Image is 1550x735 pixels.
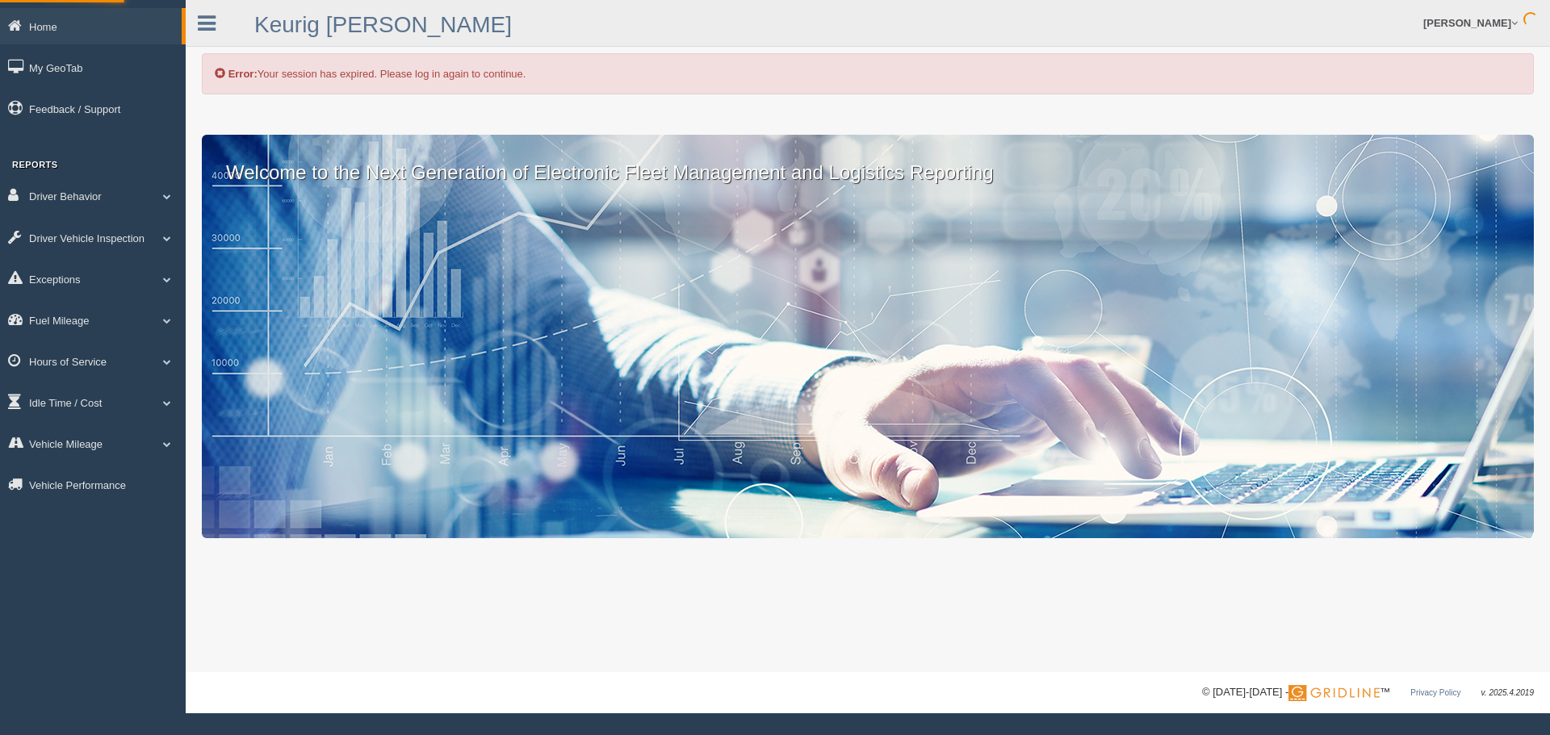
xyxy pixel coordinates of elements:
[1481,688,1534,697] span: v. 2025.4.2019
[1288,685,1380,701] img: Gridline
[202,53,1534,94] div: Your session has expired. Please log in again to continue.
[228,68,258,80] b: Error:
[254,12,512,37] a: Keurig [PERSON_NAME]
[1410,688,1460,697] a: Privacy Policy
[202,135,1534,186] p: Welcome to the Next Generation of Electronic Fleet Management and Logistics Reporting
[1202,684,1534,701] div: © [DATE]-[DATE] - ™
